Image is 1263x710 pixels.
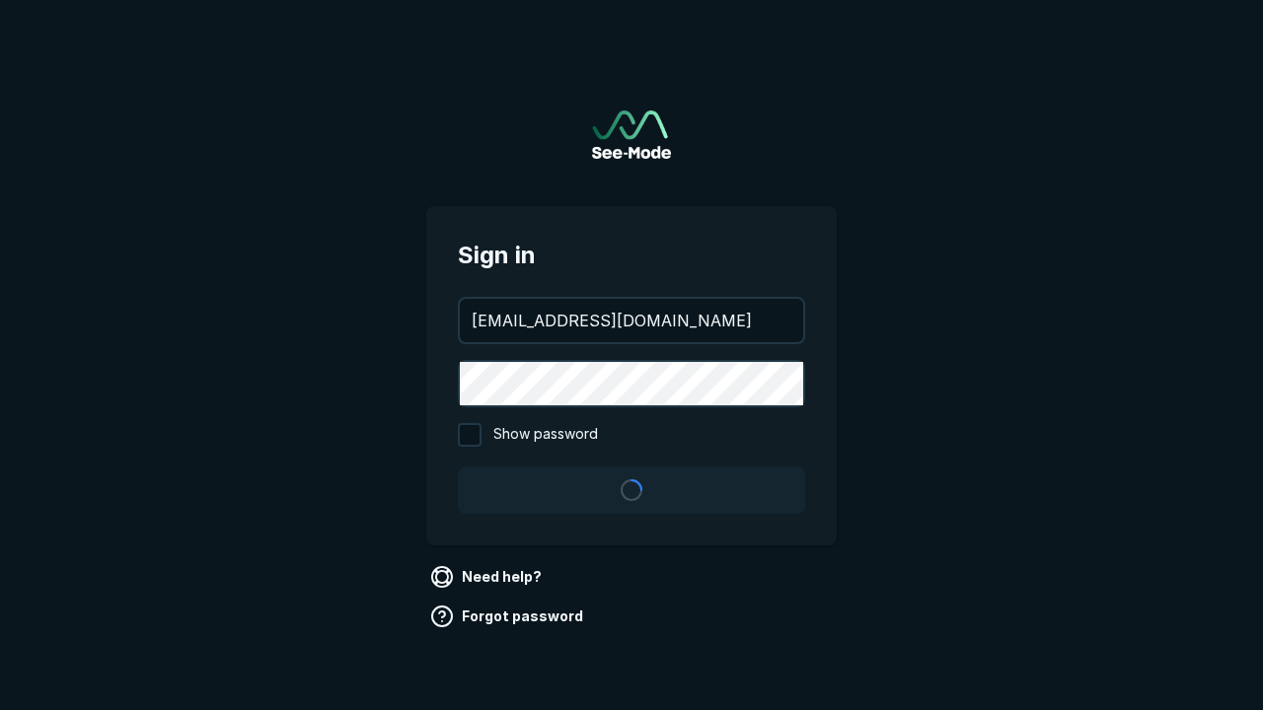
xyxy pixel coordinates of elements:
a: Need help? [426,561,550,593]
img: See-Mode Logo [592,110,671,159]
span: Show password [493,423,598,447]
input: your@email.com [460,299,803,342]
a: Forgot password [426,601,591,632]
a: Go to sign in [592,110,671,159]
span: Sign in [458,238,805,273]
